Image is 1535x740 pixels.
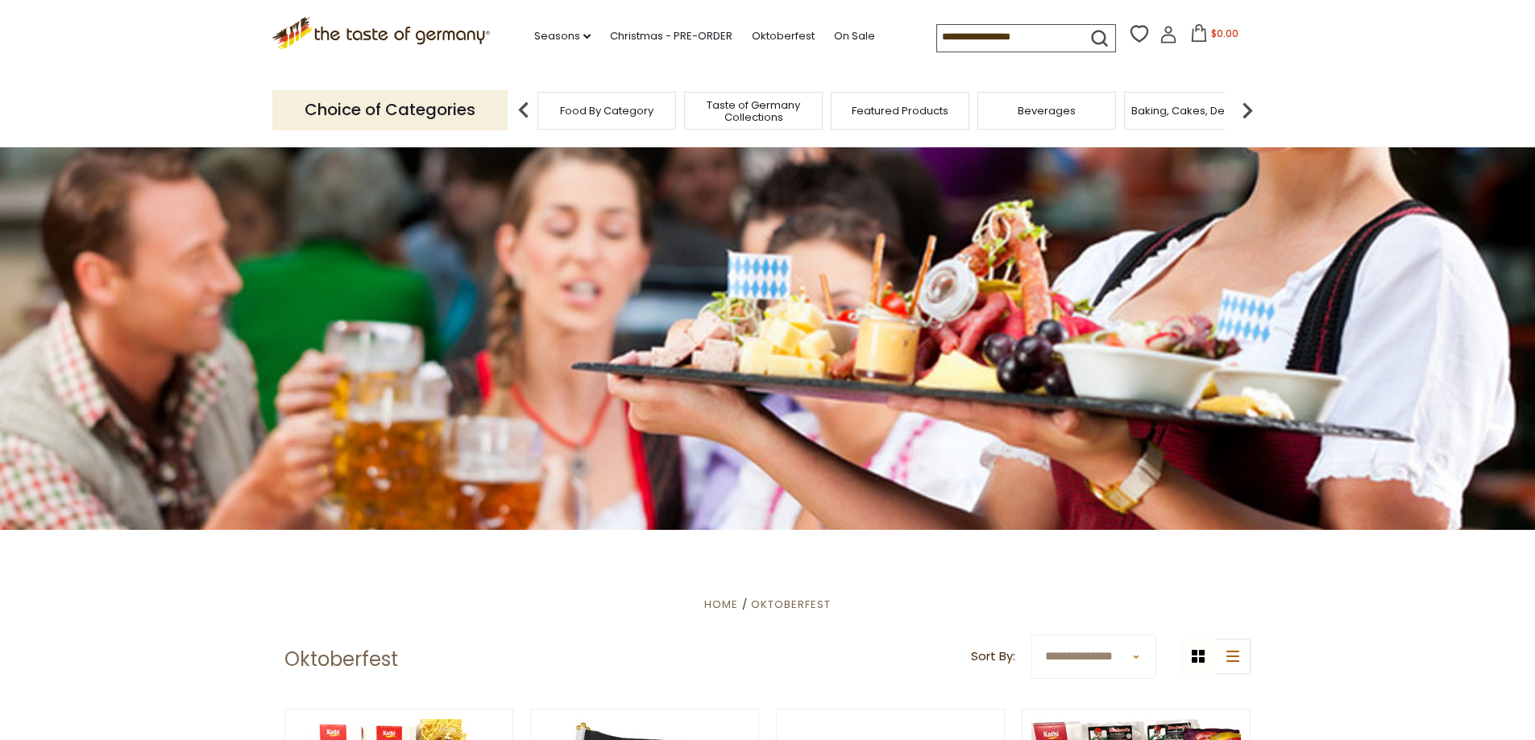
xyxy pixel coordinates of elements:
a: Baking, Cakes, Desserts [1131,105,1256,117]
a: Home [704,597,738,612]
a: Taste of Germany Collections [689,99,818,123]
a: On Sale [834,27,875,45]
img: next arrow [1231,94,1263,126]
a: Oktoberfest [751,597,831,612]
a: Seasons [534,27,591,45]
a: Beverages [1018,105,1076,117]
a: Christmas - PRE-ORDER [610,27,732,45]
img: previous arrow [508,94,540,126]
a: Food By Category [560,105,653,117]
p: Choice of Categories [272,90,508,130]
button: $0.00 [1180,24,1249,48]
a: Featured Products [852,105,948,117]
span: $0.00 [1211,27,1238,40]
label: Sort By: [971,647,1015,667]
a: Oktoberfest [752,27,815,45]
h1: Oktoberfest [284,647,398,672]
